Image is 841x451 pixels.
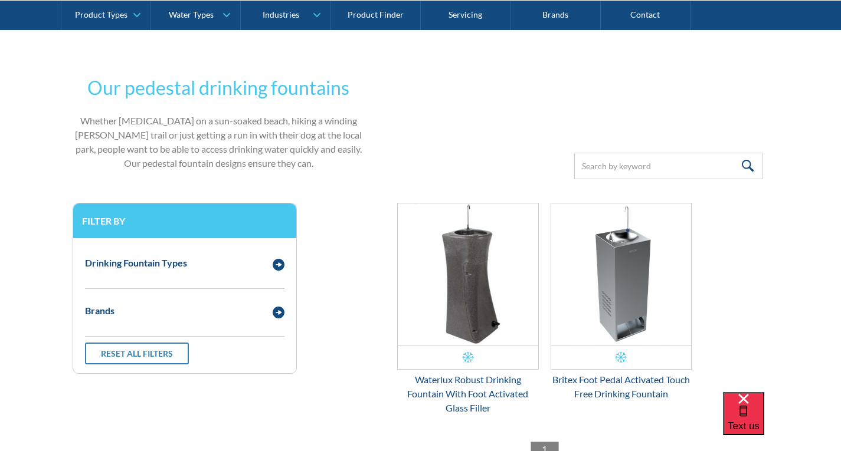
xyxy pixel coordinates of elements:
[551,373,692,401] div: Britex Foot Pedal Activated Touch Free Drinking Fountain
[85,304,114,318] div: Brands
[85,343,189,364] a: Reset all filters
[263,9,299,19] div: Industries
[398,203,538,345] img: Waterlux Robust Drinking Fountain With Foot Activated Glass Filler
[73,114,365,170] p: Whether [MEDICAL_DATA] on a sun-soaked beach, hiking a winding [PERSON_NAME] trail or just gettin...
[73,74,365,102] h2: Our pedestal drinking fountains
[397,373,539,415] div: Waterlux Robust Drinking Fountain With Foot Activated Glass Filler
[75,9,127,19] div: Product Types
[551,203,692,345] img: Britex Foot Pedal Activated Touch Free Drinking Fountain
[85,256,187,270] div: Drinking Fountain Types
[397,203,539,415] a: Waterlux Robust Drinking Fountain With Foot Activated Glass FillerWaterlux Robust Drinking Founta...
[82,215,287,226] h3: Filter by
[551,203,692,401] a: Britex Foot Pedal Activated Touch Free Drinking FountainBritex Foot Pedal Activated Touch Free Dr...
[723,392,841,451] iframe: podium webchat widget bubble
[574,153,763,179] input: Search by keyword
[169,9,214,19] div: Water Types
